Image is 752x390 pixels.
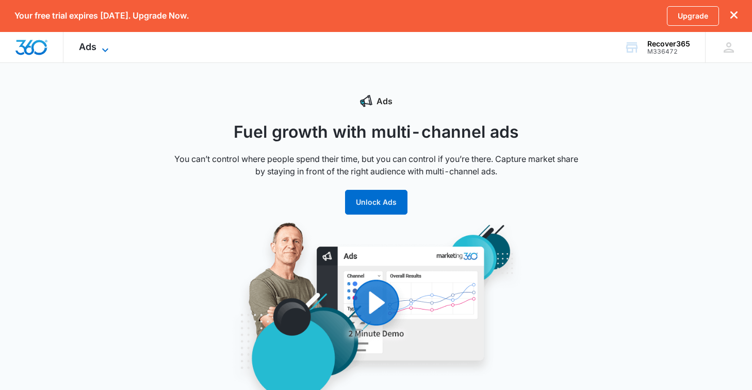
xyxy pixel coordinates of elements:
p: You can’t control where people spend their time, but you can control if you’re there. Capture mar... [170,153,582,177]
button: Unlock Ads [345,190,407,215]
span: Ads [79,41,96,52]
div: Ads [170,95,582,107]
div: Ads [63,32,127,62]
a: Upgrade [667,6,719,26]
h1: Fuel growth with multi-channel ads [170,120,582,144]
div: account name [647,40,690,48]
p: Your free trial expires [DATE]. Upgrade Now. [14,11,189,21]
a: Unlock Ads [345,198,407,206]
div: account id [647,48,690,55]
button: dismiss this dialog [730,11,738,21]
